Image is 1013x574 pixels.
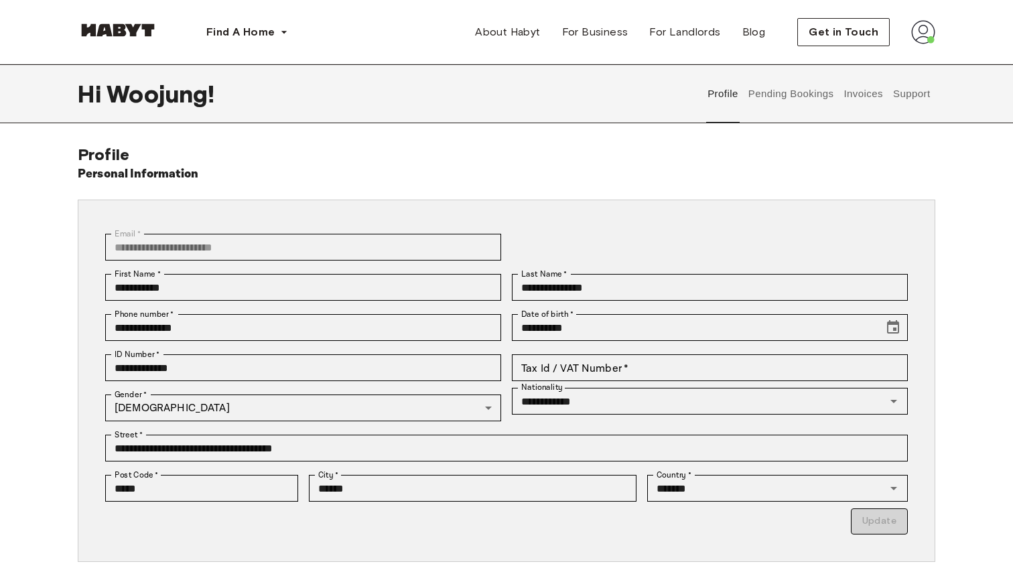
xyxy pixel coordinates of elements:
[891,64,932,123] button: Support
[742,24,766,40] span: Blog
[78,23,158,37] img: Habyt
[706,64,740,123] button: Profile
[551,19,639,46] a: For Business
[884,479,903,498] button: Open
[78,165,199,184] h6: Personal Information
[78,80,107,108] span: Hi
[115,348,159,360] label: ID Number
[521,268,567,280] label: Last Name
[884,392,903,411] button: Open
[809,24,878,40] span: Get in Touch
[196,19,299,46] button: Find A Home
[746,64,835,123] button: Pending Bookings
[115,228,141,240] label: Email
[318,469,339,481] label: City
[115,308,174,320] label: Phone number
[115,429,143,441] label: Street
[105,394,501,421] div: [DEMOGRAPHIC_DATA]
[638,19,731,46] a: For Landlords
[657,469,691,481] label: Country
[911,20,935,44] img: avatar
[78,145,129,164] span: Profile
[732,19,776,46] a: Blog
[107,80,214,108] span: Woojung !
[115,388,147,401] label: Gender
[703,64,935,123] div: user profile tabs
[464,19,551,46] a: About Habyt
[521,382,563,393] label: Nationality
[206,24,275,40] span: Find A Home
[115,469,159,481] label: Post Code
[115,268,161,280] label: First Name
[797,18,890,46] button: Get in Touch
[105,234,501,261] div: You can't change your email address at the moment. Please reach out to customer support in case y...
[649,24,720,40] span: For Landlords
[880,314,906,341] button: Choose date, selected date is May 7, 1990
[521,308,573,320] label: Date of birth
[475,24,540,40] span: About Habyt
[562,24,628,40] span: For Business
[842,64,884,123] button: Invoices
